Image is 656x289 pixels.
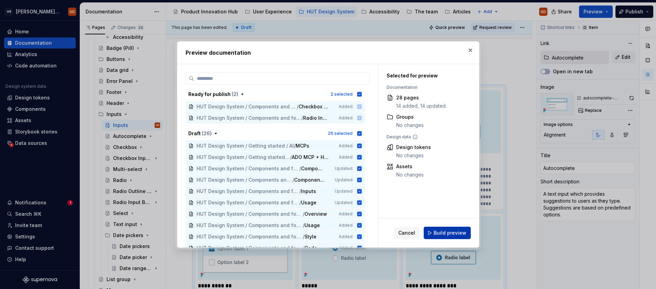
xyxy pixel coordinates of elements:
span: Updated [335,177,353,183]
div: Documentation [387,85,463,90]
span: Code [304,245,318,251]
span: Component overview [294,176,325,183]
div: 28 pages [396,94,446,101]
span: Added [339,245,353,251]
div: Selected for preview [387,72,463,79]
span: Added [339,234,353,239]
span: HUT Design System / Components and foundations / Components / Inputs [197,188,299,195]
span: Added [339,211,353,217]
div: No changes [396,152,431,159]
button: Cancel [394,227,420,239]
span: / [299,199,301,206]
div: Draft [188,130,212,137]
span: / [303,245,304,251]
span: HUT Design System / Components and foundations / Components / Inputs / Checkbox Input Button [197,233,303,240]
div: Ready for publish [188,91,238,98]
span: ADO MCP + HUT [291,154,329,161]
span: HUT Design System / Components and foundations / Components / Inputs / Checkbox Input Button [197,245,303,251]
div: No changes [396,171,424,178]
span: Components [301,165,325,172]
span: Added [339,223,353,228]
div: Assets [396,163,424,170]
span: HUT Design System / Components and foundations / Components / Inputs / Checkbox Input Button [197,222,303,229]
span: Usage [304,222,320,229]
span: HUT Design System / Getting started / AI [197,142,294,149]
span: ( 2 ) [232,91,238,97]
span: / [303,211,304,217]
span: HUT Design System / Components and foundations / Components / Inputs / Checkbox Input Button [197,211,303,217]
span: / [299,165,301,172]
div: 26 selected [328,131,353,136]
span: HUT Design System / Getting started / AI [197,154,290,161]
span: / [303,222,304,229]
span: Updated [335,189,353,194]
span: Usage [301,199,316,206]
span: / [299,188,301,195]
button: Build preview [424,227,471,239]
span: Overview [304,211,327,217]
span: Added [339,143,353,149]
span: / [294,142,296,149]
button: Draft (26)26 selected [186,128,365,139]
span: Updated [335,166,353,171]
span: Cancel [398,229,415,236]
span: Added [339,154,353,160]
span: Style [304,233,318,240]
span: HUT Design System / Components and foundations / Components [197,176,292,183]
div: No changes [396,122,424,129]
span: HUT Design System / Components and foundations / Components / Inputs / Autocomplete [197,199,299,206]
span: / [290,154,291,161]
span: MCPs [296,142,309,149]
div: 2 selected [331,92,353,97]
h2: Preview documentation [186,49,471,57]
div: Groups [396,114,424,120]
span: Inputs [301,188,316,195]
button: Ready for publish (2)2 selected [186,89,365,100]
span: HUT Design System / Components and foundations / Components [197,165,299,172]
div: Design data [387,134,463,140]
span: / [292,176,294,183]
div: 14 added, 14 updated [396,103,446,109]
div: Design tokens [396,144,431,151]
span: Build preview [434,229,466,236]
span: / [303,233,304,240]
span: ( 26 ) [202,130,212,136]
span: Updated [335,200,353,205]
